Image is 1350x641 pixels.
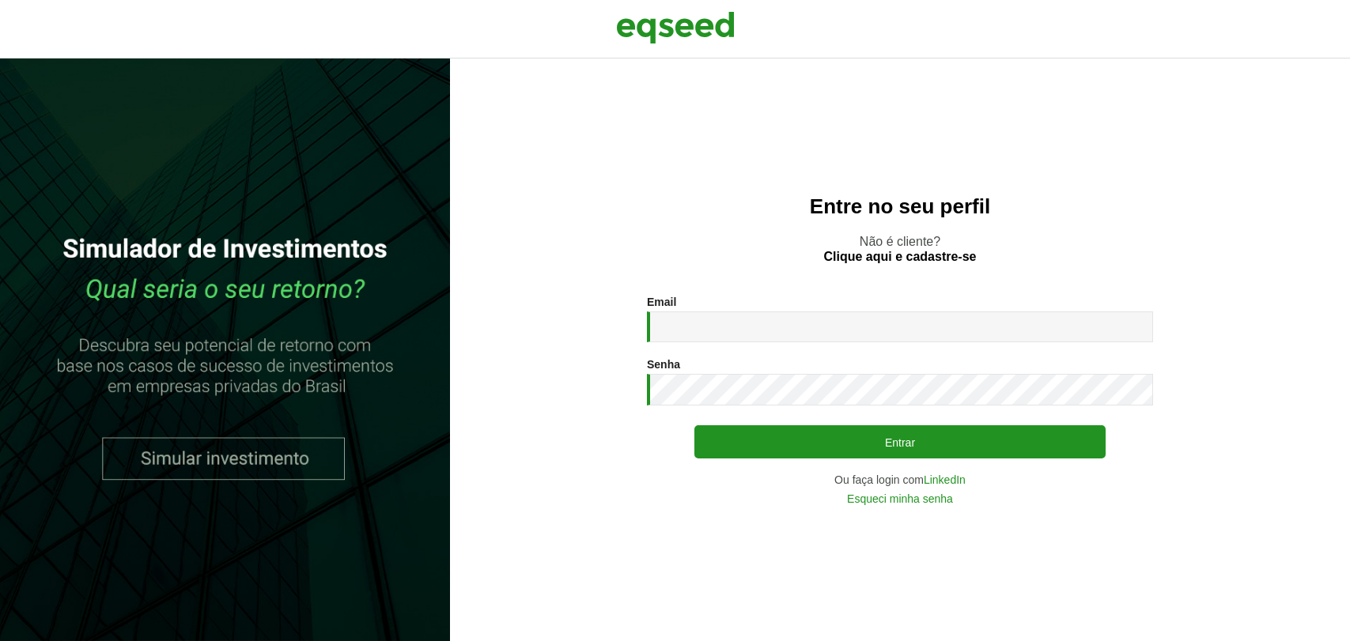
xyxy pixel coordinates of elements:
button: Entrar [694,425,1106,458]
a: Clique aqui e cadastre-se [824,251,977,263]
a: Esqueci minha senha [847,493,953,504]
div: Ou faça login com [647,474,1153,485]
h2: Entre no seu perfil [482,195,1318,218]
p: Não é cliente? [482,234,1318,264]
label: Senha [647,359,680,370]
label: Email [647,296,676,307]
a: LinkedIn [924,474,966,485]
img: EqSeed Logo [616,8,735,47]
